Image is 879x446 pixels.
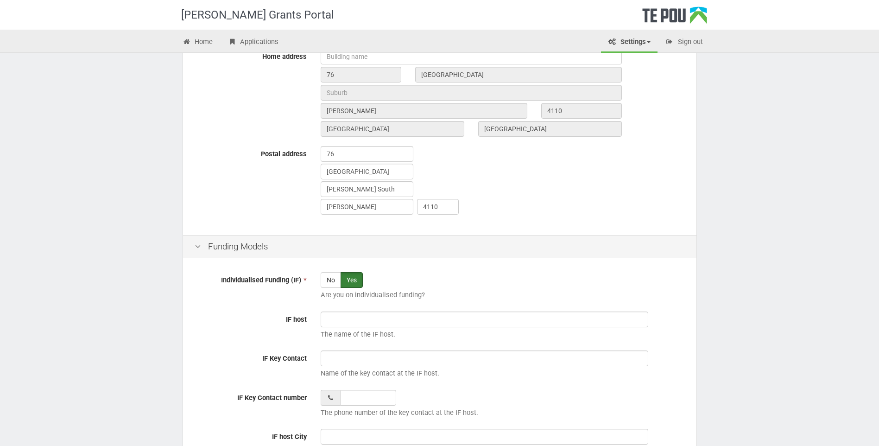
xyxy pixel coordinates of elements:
[261,150,307,158] span: Postal address
[321,67,401,83] input: Street number
[321,369,685,378] p: Name of the key contact at the IF host.
[321,290,685,300] p: Are you on individualised funding?
[183,235,696,259] div: Funding Models
[286,315,307,324] span: IF host
[321,103,527,119] input: City
[321,330,685,339] p: The name of the IF host.
[642,6,707,30] div: Te Pou Logo
[415,67,622,83] input: Street
[541,103,622,119] input: Post code
[176,32,220,53] a: Home
[321,272,341,288] label: No
[221,276,301,284] span: Individualised Funding (IF)
[321,181,413,197] input: Suburb
[478,121,622,137] input: Country
[601,32,658,53] a: Settings
[321,199,413,215] input: Town or city
[272,433,307,441] span: IF host City
[321,121,464,137] input: State
[417,199,459,215] input: Post code
[221,32,285,53] a: Applications
[237,394,307,402] span: IF Key Contact number
[658,32,710,53] a: Sign out
[188,49,314,62] label: Home address
[321,408,685,418] p: The phone number of the key contact at the IF host.
[262,354,307,363] span: IF Key Contact
[321,49,622,64] input: Building name
[321,85,622,101] input: Suburb
[341,272,363,288] label: Yes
